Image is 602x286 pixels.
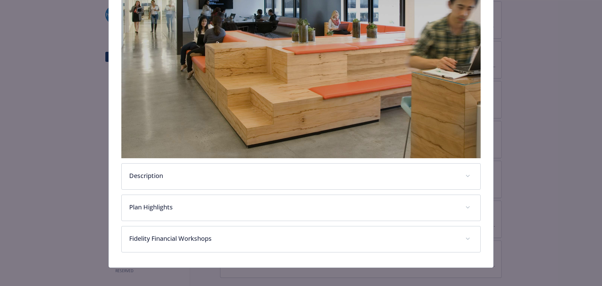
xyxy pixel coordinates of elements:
div: Plan Highlights [122,195,481,221]
div: Fidelity Financial Workshops [122,226,481,252]
div: Description [122,164,481,189]
p: Plan Highlights [129,202,458,212]
p: Fidelity Financial Workshops [129,234,458,243]
p: Description [129,171,458,181]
